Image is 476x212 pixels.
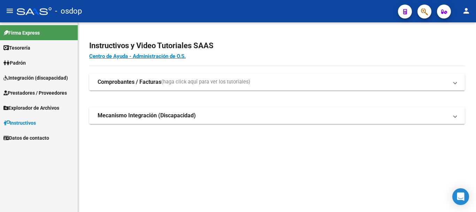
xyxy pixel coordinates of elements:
[3,119,36,127] span: Instructivos
[89,39,465,52] h2: Instructivos y Video Tutoriales SAAS
[462,7,470,15] mat-icon: person
[3,44,30,52] span: Tesorería
[3,74,68,82] span: Integración (discapacidad)
[3,29,40,37] span: Firma Express
[98,112,196,119] strong: Mecanismo Integración (Discapacidad)
[3,89,67,97] span: Prestadores / Proveedores
[452,188,469,205] div: Open Intercom Messenger
[89,53,186,59] a: Centro de Ayuda - Administración de O.S.
[89,107,465,124] mat-expansion-panel-header: Mecanismo Integración (Discapacidad)
[55,3,82,19] span: - osdop
[98,78,161,86] strong: Comprobantes / Facturas
[3,59,26,67] span: Padrón
[3,104,59,112] span: Explorador de Archivos
[6,7,14,15] mat-icon: menu
[3,134,49,142] span: Datos de contacto
[161,78,250,86] span: (haga click aquí para ver los tutoriales)
[89,74,465,90] mat-expansion-panel-header: Comprobantes / Facturas(haga click aquí para ver los tutoriales)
